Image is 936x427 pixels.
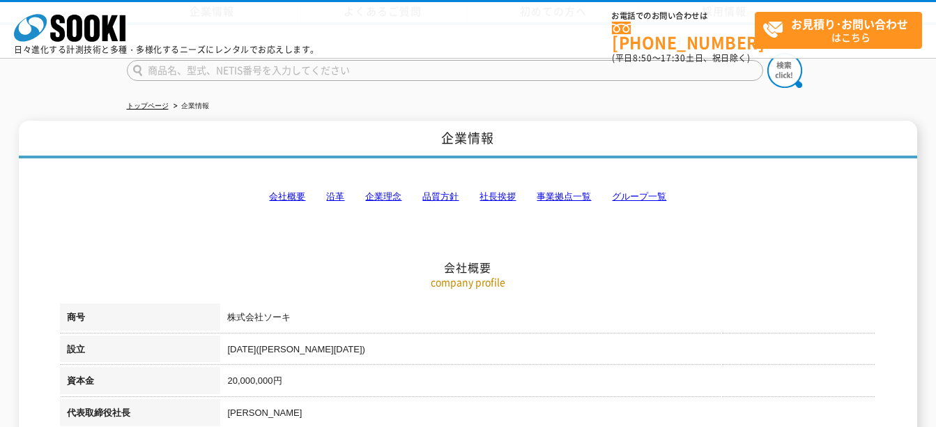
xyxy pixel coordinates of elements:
[755,12,922,49] a: お見積り･お問い合わせはこちら
[767,53,802,88] img: btn_search.png
[60,304,220,336] th: 商号
[60,275,875,290] p: company profile
[612,22,755,50] a: [PHONE_NUMBER]
[14,45,319,54] p: 日々進化する計測技術と多種・多様化するニーズにレンタルでお応えします。
[60,367,220,399] th: 資本金
[365,191,401,202] a: 企業理念
[220,367,875,399] td: 20,000,000円
[60,121,875,275] h2: 会社概要
[479,191,516,202] a: 社長挨拶
[612,52,750,64] span: (平日 ～ 土日、祝日除く)
[762,13,921,47] span: はこちら
[422,191,459,202] a: 品質方針
[127,102,169,110] a: トップページ
[612,12,755,20] span: お電話でのお問い合わせは
[19,121,917,159] h1: 企業情報
[269,191,305,202] a: 会社概要
[633,52,652,64] span: 8:50
[612,191,666,202] a: グループ一覧
[127,60,763,81] input: 商品名、型式、NETIS番号を入力してください
[661,52,686,64] span: 17:30
[326,191,344,202] a: 沿革
[220,336,875,368] td: [DATE]([PERSON_NAME][DATE])
[537,191,591,202] a: 事業拠点一覧
[791,15,908,32] strong: お見積り･お問い合わせ
[171,99,209,114] li: 企業情報
[60,336,220,368] th: 設立
[220,304,875,336] td: 株式会社ソーキ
